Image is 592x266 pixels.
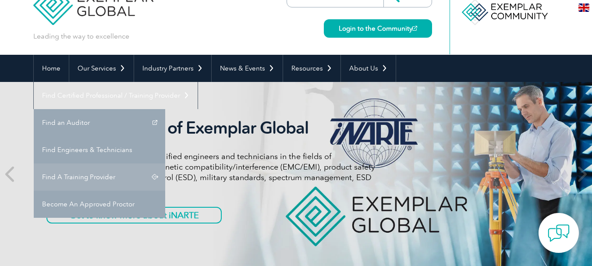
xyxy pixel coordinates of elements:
[324,19,432,38] a: Login to the Community
[46,151,375,193] p: iNARTE certifications are for qualified engineers and technicians in the fields of telecommunicat...
[34,109,165,136] a: Find an Auditor
[548,222,570,244] img: contact-chat.png
[212,55,283,82] a: News & Events
[412,26,417,31] img: open_square.png
[578,4,589,12] img: en
[134,55,211,82] a: Industry Partners
[46,118,375,138] h2: iNARTE is a Part of Exemplar Global
[34,136,165,163] a: Find Engineers & Technicians
[34,55,69,82] a: Home
[341,55,396,82] a: About Us
[34,163,165,191] a: Find A Training Provider
[34,191,165,218] a: Become An Approved Proctor
[34,82,198,109] a: Find Certified Professional / Training Provider
[283,55,340,82] a: Resources
[69,55,134,82] a: Our Services
[33,32,129,41] p: Leading the way to excellence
